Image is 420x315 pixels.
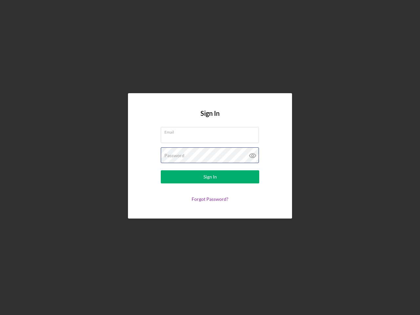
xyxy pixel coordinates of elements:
[164,127,259,135] label: Email
[203,170,217,183] div: Sign In
[161,170,259,183] button: Sign In
[200,110,220,127] h4: Sign In
[164,153,184,158] label: Password
[192,196,228,202] a: Forgot Password?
